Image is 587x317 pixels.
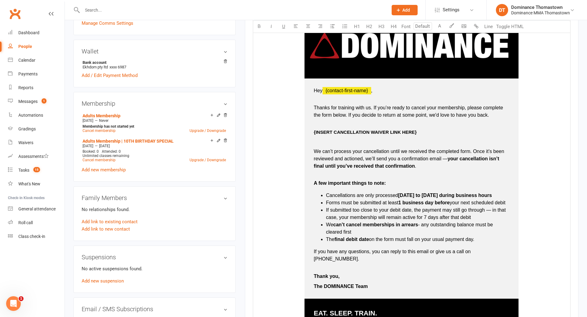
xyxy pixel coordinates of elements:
span: 1 [19,296,24,301]
a: People [8,40,65,53]
span: 1 [42,98,46,104]
div: Dominance Thomastown [511,5,570,10]
div: People [18,44,32,49]
a: Add / Edit Payment Method [82,72,138,79]
span: If you have any questions, you can reply to this email or give us a call on [PHONE_NUMBER]. [314,249,472,261]
div: — [81,144,227,148]
span: If submitted too close to your debit date, the payment may still go through — in that case, your ... [326,207,507,220]
span: {INSERT CANCELLATION WAIVER LINK HERE} [314,129,416,135]
div: — [81,118,227,123]
a: Messages 1 [8,95,65,108]
a: Waivers [8,136,65,150]
span: 1 business day before [398,200,450,205]
a: Class kiosk mode [8,230,65,243]
span: Thank you, [314,274,339,279]
a: Upgrade / Downgrade [190,129,226,133]
span: Add [402,8,410,13]
a: Clubworx [7,6,23,21]
span: on the form must fall on your usual payment day. [369,237,474,242]
a: Dashboard [8,26,65,40]
a: Gradings [8,122,65,136]
button: H4 [388,20,400,33]
div: Gradings [18,126,36,131]
div: Class check-in [18,234,45,239]
div: Dashboard [18,30,39,35]
input: Default [414,22,432,30]
span: Settings [443,3,460,17]
button: U [278,20,290,33]
a: General attendance kiosk mode [8,202,65,216]
a: Add new membership [82,167,126,173]
div: Reports [18,85,33,90]
div: What's New [18,181,40,186]
div: Assessments [18,154,49,159]
span: Attended: 0 [102,149,121,154]
a: Roll call [8,216,65,230]
h3: Suspensions [82,254,227,261]
a: What's New [8,177,65,191]
a: Add link to new contact [82,225,130,233]
span: your next scheduled debit [450,200,505,205]
a: Cancel membership [83,158,116,162]
span: Unlimited classes remaining [83,154,129,158]
span: Forms must be submitted at least [326,200,398,205]
li: Ekhdom pty ltd [82,59,227,70]
p: No relationships found. [82,206,227,213]
strong: Bank account [83,60,224,65]
span: We can’t process your cancellation until we received the completed form. Once it’s been reviewed ... [314,149,505,161]
div: Dominance MMA Thomastown [511,10,570,16]
button: Font [400,20,412,33]
span: EAT. SLEEP. TRAIN. [314,309,377,317]
a: Manage Comms Settings [82,20,133,27]
a: Add new suspension [82,278,124,284]
span: A few important things to note: [314,180,386,186]
a: Payments [8,67,65,81]
a: Adults Membership [83,113,120,118]
div: DT [496,4,508,16]
a: Cancel membership [83,129,116,133]
p: No active suspensions found. [82,265,227,272]
div: Messages [18,99,38,104]
button: Toggle HTML [495,20,525,33]
span: The [326,237,334,242]
h3: Family Members [82,195,227,201]
span: final debit date [334,237,369,242]
div: Tasks [18,168,29,173]
div: Roll call [18,220,33,225]
div: General attendance [18,206,56,211]
button: H3 [375,20,388,33]
span: We [326,222,333,227]
a: Tasks 15 [8,163,65,177]
span: . [415,163,416,169]
span: , [371,88,372,93]
span: [DATE] to [DATE] during business hours [398,193,492,198]
strong: Membership has not started yet [83,124,134,129]
span: 15 [33,167,40,172]
span: Cancellations are only processed [326,193,398,198]
iframe: Intercom live chat [6,296,21,311]
input: Search... [80,6,384,14]
span: can’t cancel memberships in arrears [333,222,418,227]
div: Calendar [18,58,35,63]
span: [DATE] [83,118,93,123]
img: bf3eda11-9270-46cb-9fb7-554ff1c9493e.png [305,15,519,76]
button: Line [482,20,495,33]
div: Automations [18,113,43,118]
button: H2 [363,20,375,33]
span: [DATE] [99,144,110,148]
span: xxxx 6987 [109,65,126,69]
h3: Wallet [82,48,227,55]
h3: Email / SMS Subscriptions [82,306,227,312]
a: Automations [8,108,65,122]
button: H1 [351,20,363,33]
span: Booked: 0 [83,149,99,154]
span: [DATE] [83,144,93,148]
button: A [434,20,446,33]
a: Reports [8,81,65,95]
button: Add [392,5,418,15]
span: Hey [314,88,322,93]
span: The DOMINANCE Team [314,284,368,289]
a: Assessments [8,150,65,163]
span: Never [99,118,109,123]
div: Payments [18,71,38,76]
